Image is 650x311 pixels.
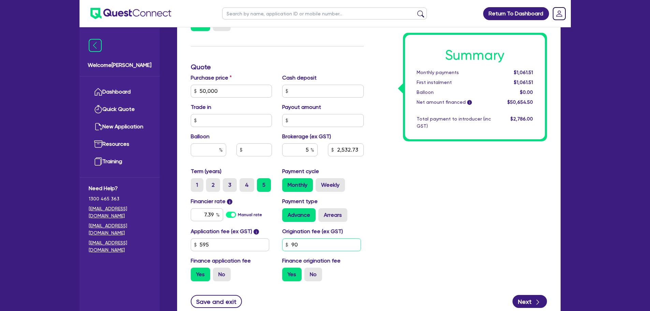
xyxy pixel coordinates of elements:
[191,268,210,281] label: Yes
[282,268,302,281] label: Yes
[94,105,102,113] img: quick-quote
[467,100,472,105] span: i
[282,208,316,222] label: Advance
[257,178,271,192] label: 5
[89,184,150,193] span: Need Help?
[417,47,533,63] h1: Summary
[238,212,262,218] label: Manual rate
[191,167,221,175] label: Term (years)
[89,153,150,170] a: Training
[411,69,496,76] div: Monthly payments
[282,132,331,141] label: Brokerage (ex GST)
[316,178,345,192] label: Weekly
[89,195,150,202] span: 1300 465 363
[191,63,364,71] h3: Quote
[89,118,150,136] a: New Application
[191,257,251,265] label: Finance application fee
[89,222,150,237] a: [EMAIL_ADDRESS][DOMAIN_NAME]
[89,101,150,118] a: Quick Quote
[191,132,210,141] label: Balloon
[507,99,533,105] span: $50,654.50
[240,178,254,192] label: 4
[89,136,150,153] a: Resources
[483,7,549,20] a: Return To Dashboard
[411,89,496,96] div: Balloon
[89,83,150,101] a: Dashboard
[94,140,102,148] img: resources
[282,227,343,236] label: Origination fee (ex GST)
[282,257,341,265] label: Finance origination fee
[254,229,259,235] span: i
[191,103,211,111] label: Trade in
[411,99,496,106] div: Net amount financed
[191,178,203,192] label: 1
[411,115,496,130] div: Total payment to introducer (inc GST)
[282,74,317,82] label: Cash deposit
[510,116,533,122] span: $2,786.00
[222,8,427,19] input: Search by name, application ID or mobile number...
[318,208,347,222] label: Arrears
[94,123,102,131] img: new-application
[282,167,319,175] label: Payment cycle
[304,268,322,281] label: No
[89,39,102,52] img: icon-menu-close
[191,74,232,82] label: Purchase price
[282,178,313,192] label: Monthly
[282,197,318,206] label: Payment type
[514,80,533,85] span: $1,061.51
[191,227,252,236] label: Application fee (ex GST)
[550,5,568,23] a: Dropdown toggle
[206,178,220,192] label: 2
[90,8,171,19] img: quest-connect-logo-blue
[227,199,232,204] span: i
[223,178,237,192] label: 3
[520,89,533,95] span: $0.00
[512,295,547,308] button: Next
[191,295,242,308] button: Save and exit
[213,268,231,281] label: No
[89,205,150,220] a: [EMAIL_ADDRESS][DOMAIN_NAME]
[88,61,151,69] span: Welcome [PERSON_NAME]
[191,197,233,206] label: Financier rate
[411,79,496,86] div: First instalment
[514,70,533,75] span: $1,061.51
[282,103,321,111] label: Payout amount
[89,239,150,254] a: [EMAIL_ADDRESS][DOMAIN_NAME]
[94,157,102,166] img: training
